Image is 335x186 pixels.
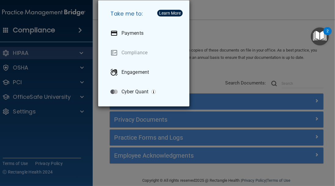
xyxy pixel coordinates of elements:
[106,44,184,61] a: Compliance
[326,31,329,39] div: 2
[106,25,184,42] a: Payments
[106,5,184,22] h5: Take me to:
[106,83,184,100] a: Cyber Quant
[121,89,148,95] p: Cyber Quant
[159,11,181,15] div: Learn More
[311,27,329,45] button: Open Resource Center, 2 new notifications
[121,69,149,75] p: Engagement
[121,30,143,36] p: Payments
[106,64,184,81] a: Engagement
[157,10,183,16] button: Learn More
